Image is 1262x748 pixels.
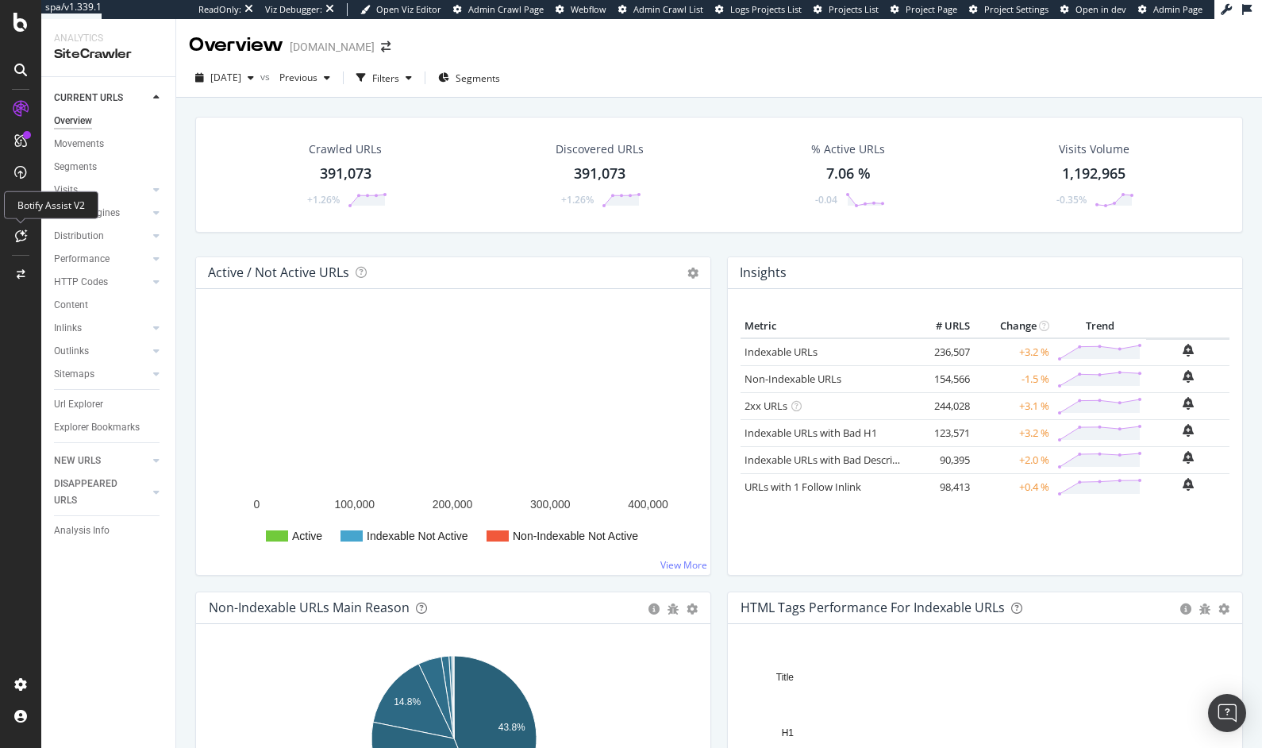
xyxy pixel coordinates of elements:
div: Content [54,297,88,314]
div: HTTP Codes [54,274,108,291]
a: Non-Indexable URLs [745,372,841,386]
div: Overview [54,113,92,129]
div: Visits [54,182,78,199]
i: Options [687,268,698,279]
a: Inlinks [54,320,148,337]
a: Project Settings [969,3,1048,16]
div: Distribution [54,228,104,245]
div: HTML Tags Performance for Indexable URLs [741,600,1005,615]
text: 43.8% [498,722,525,733]
div: ReadOnly: [198,3,241,16]
span: Open Viz Editor [376,3,441,15]
span: Admin Crawl List [633,3,703,15]
div: CURRENT URLS [54,90,123,106]
span: Admin Page [1153,3,1202,15]
div: circle-info [648,603,660,615]
div: -0.35% [1056,193,1087,206]
a: Admin Crawl List [618,3,703,16]
span: Segments [456,71,500,85]
div: Overview [189,32,283,59]
a: Movements [54,136,164,152]
span: vs [260,70,273,83]
text: Non-Indexable Not Active [513,530,638,542]
div: 391,073 [574,164,625,184]
div: Discovered URLs [556,141,644,157]
a: Search Engines [54,205,148,222]
text: Title [776,672,795,683]
span: Previous [273,71,317,84]
div: [DOMAIN_NAME] [290,39,375,55]
th: Trend [1053,314,1146,338]
a: Indexable URLs with Bad H1 [745,426,877,440]
a: Indexable URLs [745,345,818,359]
span: Projects List [829,3,879,15]
a: 2xx URLs [745,399,787,413]
div: bell-plus [1183,424,1194,437]
span: Project Settings [984,3,1048,15]
text: 200,000 [433,498,473,511]
a: Logs Projects List [715,3,802,16]
span: Open in dev [1075,3,1126,15]
td: 123,571 [910,419,974,446]
text: 300,000 [530,498,571,511]
div: Analytics [54,32,163,45]
span: Webflow [571,3,606,15]
a: Open Viz Editor [360,3,441,16]
th: Change [974,314,1053,338]
span: 2025 Oct. 13th [210,71,241,84]
h4: Insights [740,262,787,283]
a: Projects List [814,3,879,16]
div: -0.04 [815,193,837,206]
div: NEW URLS [54,453,101,469]
div: bell-plus [1183,451,1194,464]
a: Open in dev [1060,3,1126,16]
div: Open Intercom Messenger [1208,694,1246,732]
a: Distribution [54,228,148,245]
div: Outlinks [54,343,89,360]
button: Previous [273,65,337,91]
div: bell-plus [1183,397,1194,410]
text: Indexable Not Active [367,530,468,542]
a: Outlinks [54,343,148,360]
a: URLs with 1 Follow Inlink [745,480,861,494]
div: gear [1218,603,1229,615]
button: Segments [432,65,506,91]
td: 244,028 [910,392,974,419]
a: Project Page [891,3,957,16]
div: Movements [54,136,104,152]
a: Performance [54,251,148,268]
div: 1,192,965 [1062,164,1125,184]
text: 100,000 [334,498,375,511]
a: Admin Crawl Page [453,3,544,16]
div: bell-plus [1183,370,1194,383]
a: Analysis Info [54,522,164,539]
div: bell-plus [1183,344,1194,357]
text: 0 [254,498,260,511]
a: View More [660,558,707,572]
a: Explorer Bookmarks [54,419,164,436]
span: Logs Projects List [730,3,802,15]
td: +3.2 % [974,338,1053,366]
div: % Active URLs [811,141,885,157]
div: Filters [372,71,399,85]
a: Content [54,297,164,314]
div: bell-plus [1183,478,1194,491]
div: Segments [54,159,97,175]
div: Analysis Info [54,522,110,539]
div: +1.26% [561,193,594,206]
a: NEW URLS [54,453,148,469]
h4: Active / Not Active URLs [208,262,349,283]
div: Non-Indexable URLs Main Reason [209,600,410,615]
div: 7.06 % [826,164,871,184]
a: Admin Page [1138,3,1202,16]
a: Indexable URLs with Bad Description [745,453,918,467]
td: +3.2 % [974,419,1053,446]
td: +3.1 % [974,392,1053,419]
a: HTTP Codes [54,274,148,291]
th: # URLS [910,314,974,338]
div: bug [668,603,679,615]
th: Metric [741,314,910,338]
div: Viz Debugger: [265,3,322,16]
div: arrow-right-arrow-left [381,41,391,52]
div: Botify Assist V2 [4,191,98,219]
